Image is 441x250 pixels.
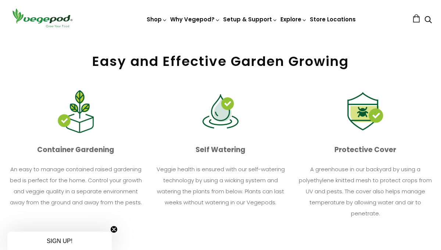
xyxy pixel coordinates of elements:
span: SIGN UP! [47,238,72,244]
p: Container Gardening [9,143,142,157]
a: Shop [147,15,167,23]
a: Explore [280,15,307,23]
a: Setup & Support [223,15,277,23]
a: Search [424,17,432,24]
p: Self Watering [154,143,287,157]
a: Store Locations [310,15,356,23]
button: Close teaser [110,226,118,233]
p: Veggie health is ensured with our self-watering technology by using a wicking system and watering... [154,164,287,208]
img: Vegepod [9,7,75,28]
div: SIGN UP!Close teaser [7,232,112,250]
p: A greenhouse in our backyard by using a polyethylene knitted mesh to protect crops from UV and pe... [299,164,432,219]
a: Why Vegepod? [170,15,220,23]
p: An easy to manage contained raised gardening bed is perfect for the home. Control your growth and... [9,164,142,208]
h2: Easy and Effective Garden Growing [9,53,432,69]
p: Protective Cover [299,143,432,157]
